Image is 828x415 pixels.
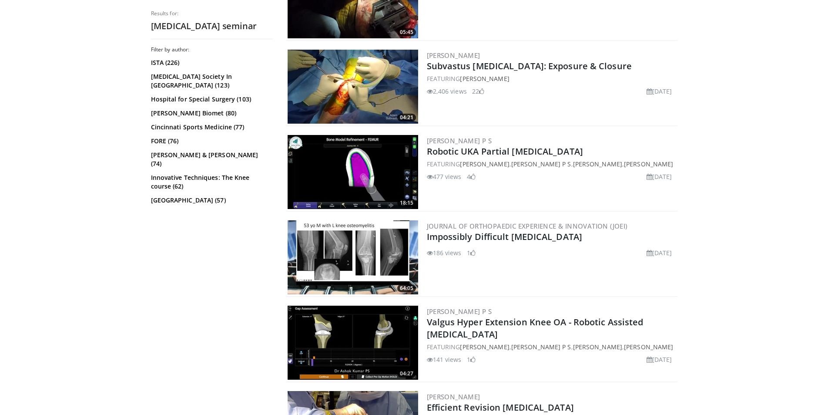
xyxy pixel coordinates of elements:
a: [PERSON_NAME] P S [511,160,571,168]
a: [PERSON_NAME] [460,74,509,83]
a: [PERSON_NAME] P S [427,307,492,316]
a: Innovative Techniques: The Knee course (62) [151,173,271,191]
a: 18:15 [288,135,418,209]
a: Robotic UKA Partial [MEDICAL_DATA] [427,145,583,157]
span: 18:15 [397,199,416,207]
a: [PERSON_NAME] [573,160,622,168]
a: [PERSON_NAME] [460,343,509,351]
li: 4 [467,172,476,181]
a: Subvastus [MEDICAL_DATA]: Exposure & Closure [427,60,632,72]
a: 04:21 [288,50,418,124]
li: 1 [467,248,476,257]
a: [GEOGRAPHIC_DATA] (57) [151,196,271,205]
a: [PERSON_NAME] P S [427,136,492,145]
a: Efficient Revision [MEDICAL_DATA] [427,402,574,413]
li: [DATE] [647,87,672,96]
a: [PERSON_NAME] [427,392,480,401]
a: FORE (76) [151,137,271,145]
img: 4b116378-28bc-4c80-bb8f-62ada2e80535.300x170_q85_crop-smart_upscale.jpg [288,220,418,294]
a: [PERSON_NAME] [624,160,673,168]
a: [PERSON_NAME] [460,160,509,168]
p: Results for: [151,10,273,17]
a: Cincinnati Sports Medicine (77) [151,123,271,132]
li: 2,406 views [427,87,467,96]
a: [PERSON_NAME] & [PERSON_NAME] (74) [151,151,271,168]
li: 141 views [427,355,462,364]
li: [DATE] [647,172,672,181]
a: [PERSON_NAME] [624,343,673,351]
a: Valgus Hyper Extension Knee OA - Robotic Assisted [MEDICAL_DATA] [427,316,644,340]
a: 64:05 [288,220,418,294]
div: FEATURING , , , [427,342,676,351]
li: [DATE] [647,355,672,364]
div: FEATURING [427,74,676,83]
span: 04:21 [397,114,416,121]
li: 477 views [427,172,462,181]
img: 6985ffc1-4173-4b09-ad5f-6e1ed128e3de.300x170_q85_crop-smart_upscale.jpg [288,135,418,209]
a: [PERSON_NAME] P S [511,343,571,351]
a: [MEDICAL_DATA] Society In [GEOGRAPHIC_DATA] (123) [151,72,271,90]
a: Journal of Orthopaedic Experience & Innovation (JOEI) [427,222,628,230]
li: 1 [467,355,476,364]
span: 64:05 [397,284,416,292]
a: [PERSON_NAME] [573,343,622,351]
span: 04:27 [397,370,416,378]
li: 186 views [427,248,462,257]
a: [PERSON_NAME] [427,51,480,60]
h3: Filter by author: [151,46,273,53]
h2: [MEDICAL_DATA] seminar [151,20,273,32]
img: 2361a525-e71d-4d5b-a769-c1365c92593e.300x170_q85_crop-smart_upscale.jpg [288,306,418,380]
li: 22 [472,87,484,96]
li: [DATE] [647,248,672,257]
a: Hospital for Special Surgery (103) [151,95,271,104]
span: 05:45 [397,28,416,36]
a: [PERSON_NAME] Biomet (80) [151,109,271,118]
a: ISTA (226) [151,58,271,67]
a: Impossibly Difficult [MEDICAL_DATA] [427,231,583,243]
a: 04:27 [288,306,418,380]
img: 0b6aa124-54c8-4e60-8a40-d6089b24bd9e.300x170_q85_crop-smart_upscale.jpg [288,50,418,124]
div: FEATURING , , , [427,159,676,169]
